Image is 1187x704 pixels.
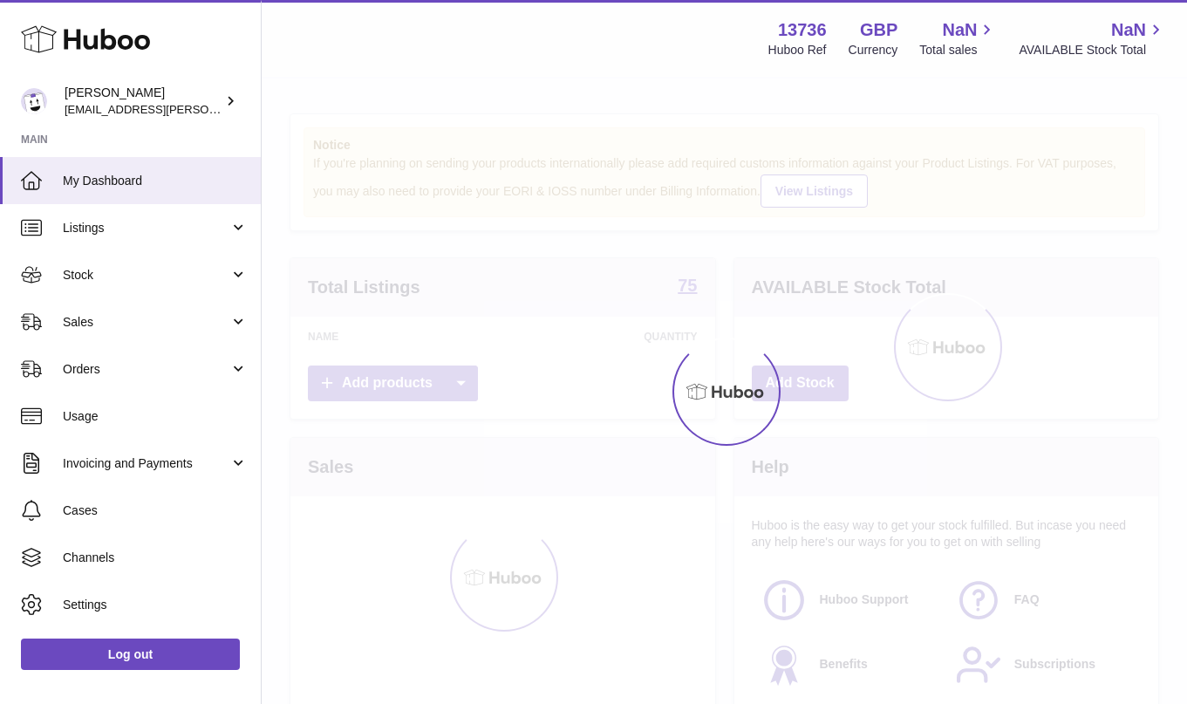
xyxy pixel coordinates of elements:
[919,18,997,58] a: NaN Total sales
[849,42,898,58] div: Currency
[63,502,248,519] span: Cases
[63,314,229,331] span: Sales
[919,42,997,58] span: Total sales
[942,18,977,42] span: NaN
[63,361,229,378] span: Orders
[63,455,229,472] span: Invoicing and Payments
[1019,42,1166,58] span: AVAILABLE Stock Total
[860,18,897,42] strong: GBP
[1111,18,1146,42] span: NaN
[768,42,827,58] div: Huboo Ref
[778,18,827,42] strong: 13736
[63,597,248,613] span: Settings
[63,550,248,566] span: Channels
[65,102,350,116] span: [EMAIL_ADDRESS][PERSON_NAME][DOMAIN_NAME]
[65,85,222,118] div: [PERSON_NAME]
[63,408,248,425] span: Usage
[21,88,47,114] img: horia@orea.uk
[63,173,248,189] span: My Dashboard
[1019,18,1166,58] a: NaN AVAILABLE Stock Total
[63,267,229,284] span: Stock
[63,220,229,236] span: Listings
[21,639,240,670] a: Log out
